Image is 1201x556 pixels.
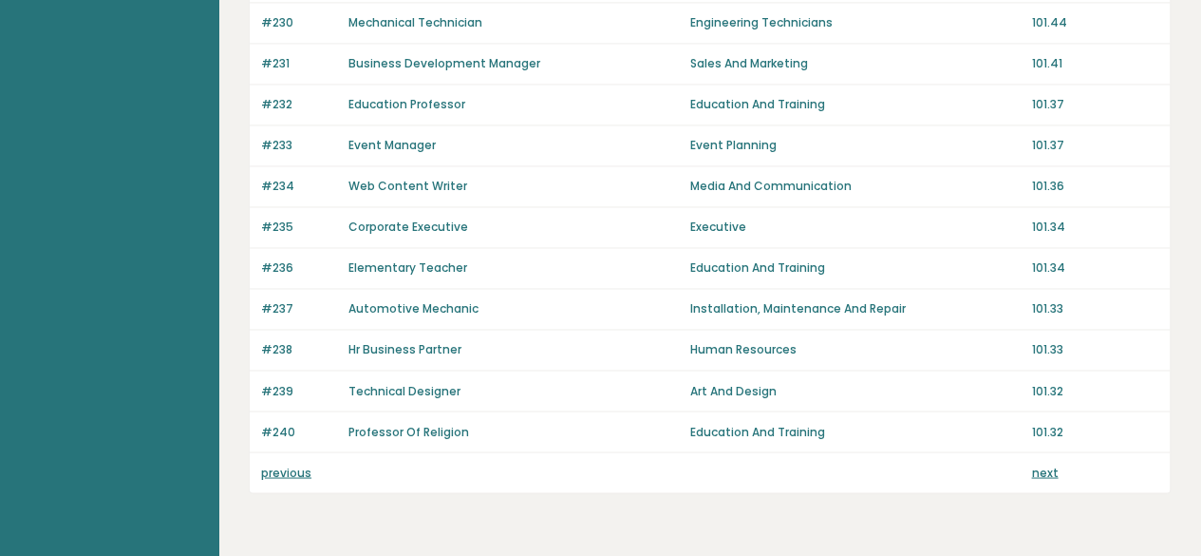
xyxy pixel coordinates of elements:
[1031,341,1158,358] p: 101.33
[690,259,1021,277] p: Education And Training
[261,96,337,113] p: #232
[348,300,479,316] a: Automotive Mechanic
[1031,219,1158,236] p: 101.34
[348,178,467,194] a: Web Content Writer
[690,137,1021,154] p: Event Planning
[1031,423,1158,440] p: 101.32
[348,382,460,398] a: Technical Designer
[348,341,461,357] a: Hr Business Partner
[1031,178,1158,195] p: 101.36
[261,55,337,72] p: #231
[1031,137,1158,154] p: 101.37
[261,137,337,154] p: #233
[261,382,337,399] p: #239
[348,14,482,30] a: Mechanical Technician
[261,300,337,317] p: #237
[261,219,337,236] p: #235
[348,423,469,439] a: Professor Of Religion
[261,178,337,195] p: #234
[261,341,337,358] p: #238
[690,382,1021,399] p: Art And Design
[261,464,311,480] a: previous
[348,219,468,235] a: Corporate Executive
[261,423,337,440] p: #240
[1031,96,1158,113] p: 101.37
[1031,55,1158,72] p: 101.41
[348,259,467,276] a: Elementary Teacher
[690,14,1021,31] p: Engineering Technicians
[261,14,337,31] p: #230
[261,259,337,277] p: #236
[690,178,1021,195] p: Media And Communication
[1031,382,1158,399] p: 101.32
[690,300,1021,317] p: Installation, Maintenance And Repair
[1031,300,1158,317] p: 101.33
[690,423,1021,440] p: Education And Training
[690,55,1021,72] p: Sales And Marketing
[348,55,540,71] a: Business Development Manager
[690,96,1021,113] p: Education And Training
[1031,259,1158,277] p: 101.34
[348,96,465,112] a: Education Professor
[690,341,1021,358] p: Human Resources
[690,219,1021,236] p: Executive
[1031,464,1058,480] a: next
[348,137,436,153] a: Event Manager
[1031,14,1158,31] p: 101.44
